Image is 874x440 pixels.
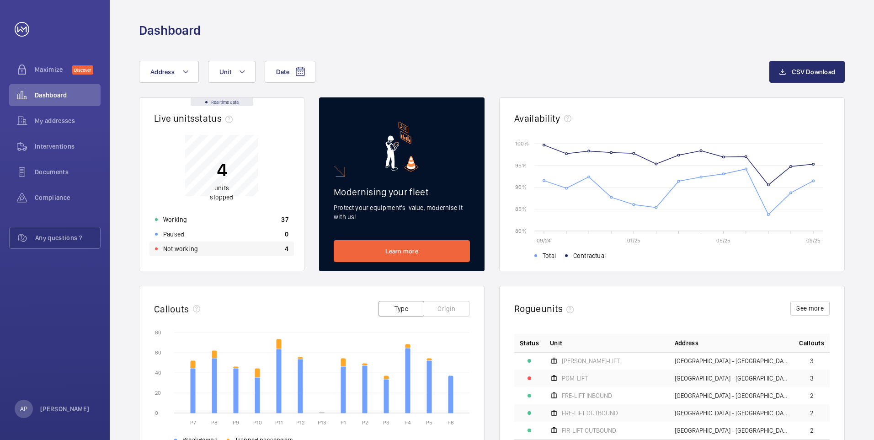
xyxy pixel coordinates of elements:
button: Type [378,301,424,317]
p: 4 [210,158,233,181]
span: My addresses [35,116,101,125]
p: Protect your equipment's value, modernise it with us! [334,203,470,221]
span: Dashboard [35,91,101,100]
span: Interventions [35,142,101,151]
text: 60 [155,349,161,356]
span: Unit [550,338,562,348]
span: POM-LIFT [562,375,588,381]
span: Compliance [35,193,101,202]
text: 95 % [515,162,527,168]
h2: Rogue [514,303,577,314]
span: [GEOGRAPHIC_DATA] - [GEOGRAPHIC_DATA], [675,427,789,434]
text: 05/25 [716,237,730,244]
span: [GEOGRAPHIC_DATA] - [GEOGRAPHIC_DATA], [675,410,789,416]
text: P4 [405,419,411,426]
text: 80 [155,329,161,336]
p: Paused [163,230,184,239]
text: P12 [296,419,304,426]
span: Contractual [573,251,606,260]
button: Date [265,61,315,83]
p: units [210,183,233,202]
text: P3 [383,419,389,426]
p: 4 [285,244,288,253]
text: 0 [155,410,158,416]
text: P1 [341,419,346,426]
text: P10 [253,419,262,426]
text: P2 [362,419,368,426]
p: 0 [285,230,288,239]
span: [PERSON_NAME]-LIFT [562,358,620,364]
span: Any questions ? [35,233,100,242]
h1: Dashboard [139,22,201,39]
span: 3 [810,375,814,381]
span: Documents [35,167,101,177]
span: Date [276,68,289,75]
span: CSV Download [792,68,835,75]
img: marketing-card.svg [385,122,419,172]
text: 90 % [515,184,527,190]
p: AP [20,404,27,413]
text: P5 [426,419,432,426]
span: stopped [210,193,233,201]
text: 80 % [515,227,527,234]
span: 2 [810,427,814,434]
p: 37 [281,215,288,224]
span: Total [543,251,556,260]
span: status [195,113,236,124]
span: FRE-LIFT OUTBOUND [562,410,618,416]
text: 20 [155,390,161,396]
h2: Callouts [154,303,189,315]
button: CSV Download [769,61,845,83]
p: Working [163,215,187,224]
text: P8 [211,419,218,426]
span: Callouts [799,338,824,348]
text: 40 [155,370,161,376]
h2: Availability [514,113,560,124]
text: P13 [318,419,326,426]
span: FRE-LIFT INBOUND [562,392,612,399]
text: 09/25 [806,237,821,244]
span: Discover [72,65,93,75]
span: 2 [810,392,814,399]
h2: Modernising your fleet [334,186,470,198]
span: Maximize [35,65,72,74]
button: Origin [424,301,469,317]
text: P6 [448,419,454,426]
text: 01/25 [627,237,640,244]
text: 100 % [515,140,529,146]
span: 2 [810,410,814,416]
span: Address [150,68,175,75]
button: See more [790,301,830,316]
h2: Live units [154,113,236,124]
span: Address [675,338,698,348]
span: [GEOGRAPHIC_DATA] - [GEOGRAPHIC_DATA], [675,358,789,364]
text: P7 [190,419,196,426]
text: P11 [275,419,283,426]
span: Unit [219,68,231,75]
div: Real time data [191,98,253,106]
text: 85 % [515,206,527,212]
button: Unit [208,61,256,83]
p: [PERSON_NAME] [40,404,90,413]
p: Not working [163,244,198,253]
text: P9 [233,419,239,426]
span: [GEOGRAPHIC_DATA] - [GEOGRAPHIC_DATA], [675,375,789,381]
text: 09/24 [537,237,551,244]
span: 3 [810,358,814,364]
p: Status [520,338,539,348]
span: units [541,303,578,314]
span: [GEOGRAPHIC_DATA] - [GEOGRAPHIC_DATA], [675,392,789,399]
a: Learn more [334,240,470,262]
button: Address [139,61,199,83]
span: FIR-LIFT OUTBOUND [562,427,616,434]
